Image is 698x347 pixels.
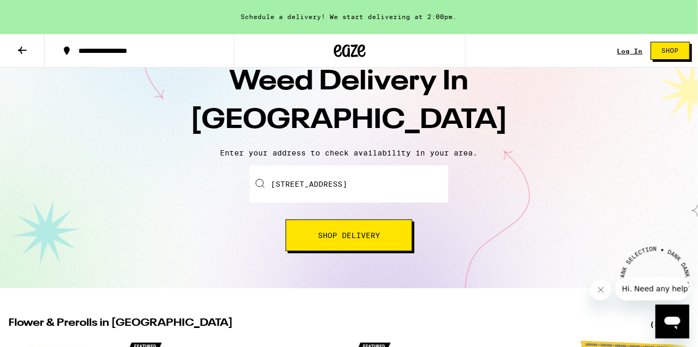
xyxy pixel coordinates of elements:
a: Shop [643,42,698,60]
span: Hi. Need any help? [6,7,76,16]
a: Log In [617,48,643,54]
button: Shop [651,42,690,60]
span: [GEOGRAPHIC_DATA] [190,107,508,134]
a: (326) [650,318,690,331]
span: Shop [662,48,679,54]
iframe: Button to launch messaging window [656,305,690,339]
h1: Weed Delivery In [164,63,535,140]
h2: Flower & Prerolls in [GEOGRAPHIC_DATA] [8,318,638,331]
button: Shop Delivery [286,220,412,251]
span: Shop Delivery [318,232,380,239]
iframe: Message from company [616,277,690,300]
p: Enter your address to check availability in your area. [11,149,687,157]
iframe: Close message [590,279,612,300]
input: Enter your delivery address [250,166,448,203]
